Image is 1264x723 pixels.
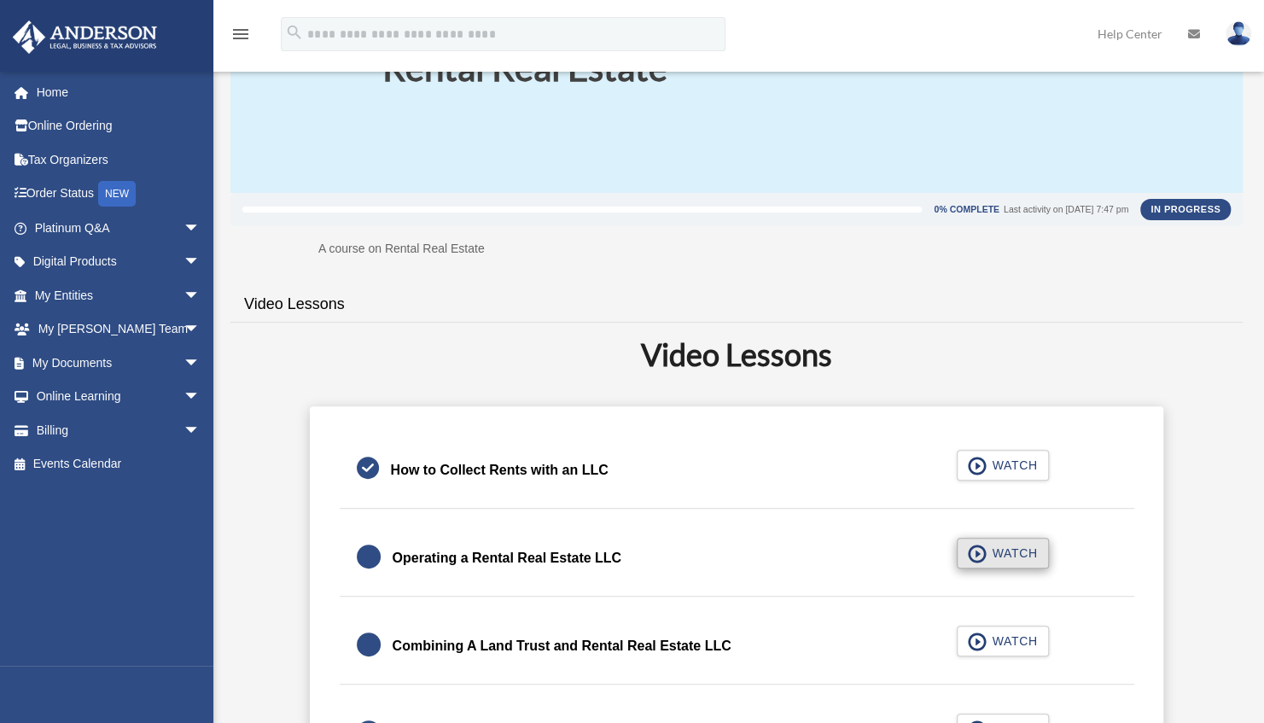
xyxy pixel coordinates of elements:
a: Billingarrow_drop_down [12,413,226,447]
div: NEW [98,181,136,207]
a: menu [230,30,251,44]
a: Online Ordering [12,109,226,143]
button: WATCH [957,626,1049,656]
p: A course on Rental Real Estate [318,238,1155,259]
h2: Video Lessons [241,333,1232,376]
a: Video Lessons [230,280,358,329]
span: WATCH [987,633,1037,650]
a: Platinum Q&Aarrow_drop_down [12,211,226,245]
span: arrow_drop_down [183,312,218,347]
img: Anderson Advisors Platinum Portal [8,20,162,54]
button: WATCH [957,538,1049,568]
a: Online Learningarrow_drop_down [12,380,226,414]
span: arrow_drop_down [183,413,218,448]
button: WATCH [957,450,1049,481]
a: Operating a Rental Real Estate LLC WATCH [357,538,1117,579]
span: arrow_drop_down [183,245,218,280]
div: Last activity on [DATE] 7:47 pm [1004,205,1128,214]
a: Tax Organizers [12,143,226,177]
a: Order StatusNEW [12,177,226,212]
a: Digital Productsarrow_drop_down [12,245,226,279]
a: Home [12,75,226,109]
a: My Documentsarrow_drop_down [12,346,226,380]
span: WATCH [987,545,1037,562]
span: arrow_drop_down [183,211,218,246]
a: My Entitiesarrow_drop_down [12,278,226,312]
div: In Progress [1140,199,1231,219]
span: arrow_drop_down [183,380,218,415]
span: arrow_drop_down [183,346,218,381]
div: Combining A Land Trust and Rental Real Estate LLC [393,634,731,658]
div: 0% Complete [934,205,999,214]
i: menu [230,24,251,44]
span: WATCH [987,457,1037,474]
span: arrow_drop_down [183,278,218,313]
i: search [285,23,304,42]
img: User Pic [1226,21,1251,46]
a: Events Calendar [12,447,226,481]
div: How to Collect Rents with an LLC [391,458,609,482]
a: My [PERSON_NAME] Teamarrow_drop_down [12,312,226,347]
div: Operating a Rental Real Estate LLC [393,546,622,570]
a: How to Collect Rents with an LLC WATCH [357,450,1117,491]
a: Combining A Land Trust and Rental Real Estate LLC WATCH [357,626,1117,667]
